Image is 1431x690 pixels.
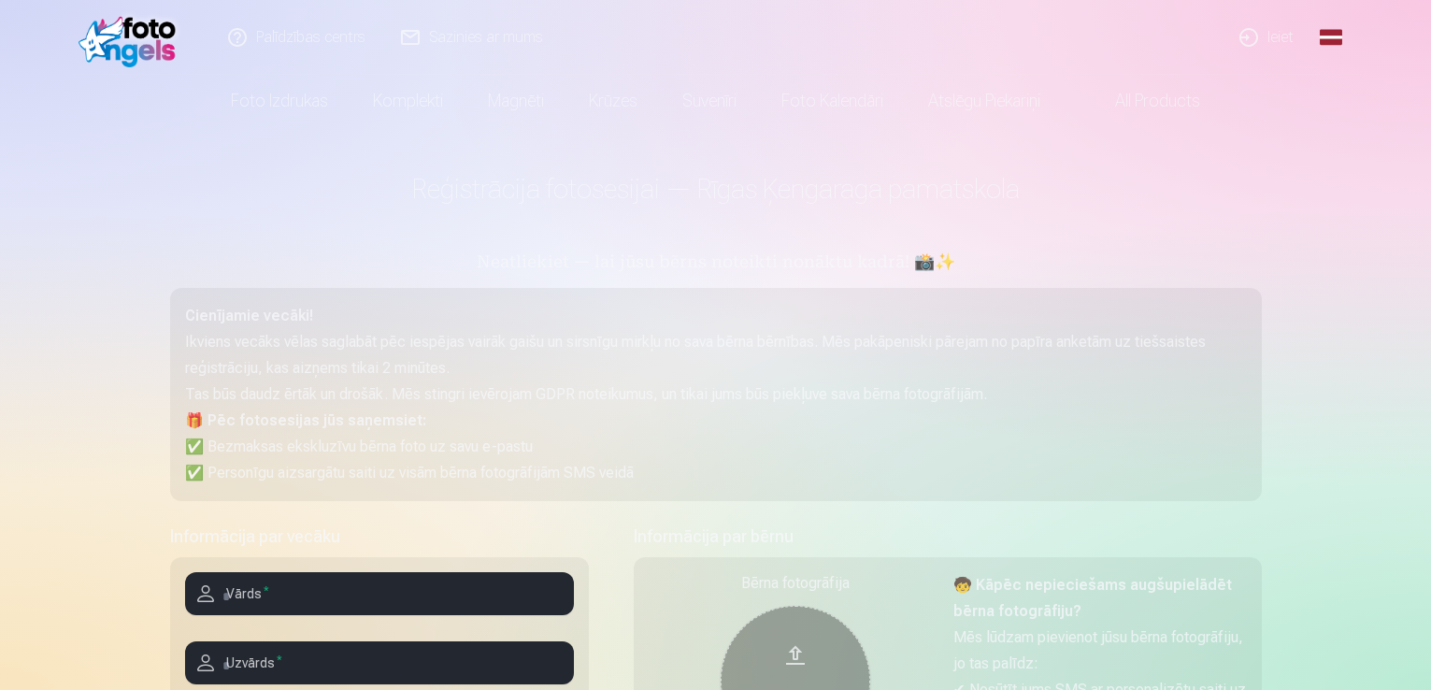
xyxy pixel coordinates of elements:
[759,75,906,127] a: Foto kalendāri
[185,460,1247,486] p: ✅ Personīgu aizsargātu saiti uz visām bērna fotogrāfijām SMS veidā
[953,576,1232,620] strong: 🧒 Kāpēc nepieciešams augšupielādēt bērna fotogrāfiju?
[185,307,313,324] strong: Cienījamie vecāki!
[185,411,426,429] strong: 🎁 Pēc fotosesijas jūs saņemsiet:
[1063,75,1223,127] a: All products
[906,75,1063,127] a: Atslēgu piekariņi
[185,381,1247,408] p: Tas būs daudz ērtāk un drošāk. Mēs stingri ievērojam GDPR noteikumus, un tikai jums būs piekļuve ...
[79,7,186,67] img: /fa1
[170,251,1262,277] h5: Neatliekiet — lai jūsu bērns noteikti nonāktu kadrā! 📸✨
[953,625,1247,677] p: Mēs lūdzam pievienot jūsu bērna fotogrāfiju, jo tas palīdz:
[634,524,1262,550] h5: Informācija par bērnu
[185,434,1247,460] p: ✅ Bezmaksas ekskluzīvu bērna foto uz savu e-pastu
[351,75,465,127] a: Komplekti
[465,75,566,127] a: Magnēti
[208,75,351,127] a: Foto izdrukas
[170,172,1262,206] h1: Reģistrācija fotosesijai — Rīgas Ķengaraga pamatskola
[170,524,589,550] h5: Informācija par vecāku
[185,329,1247,381] p: Ikviens vecāks vēlas saglabāt pēc iespējas vairāk gaišu un sirsnīgu mirkļu no sava bērna bērnības...
[660,75,759,127] a: Suvenīri
[649,572,942,595] div: Bērna fotogrāfija
[566,75,660,127] a: Krūzes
